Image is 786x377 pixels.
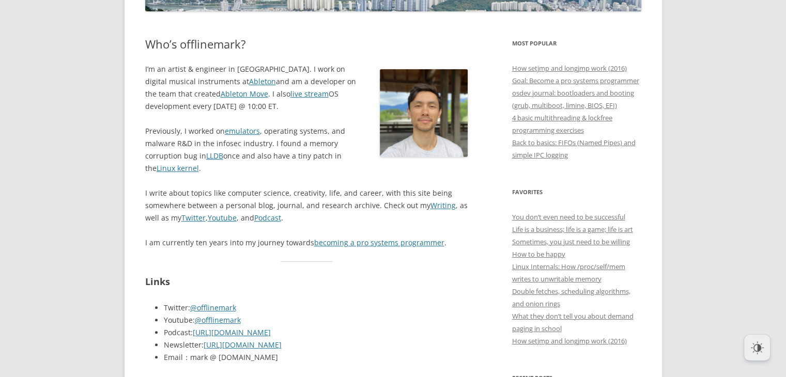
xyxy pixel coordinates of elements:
a: emulators [225,126,260,136]
a: [URL][DOMAIN_NAME] [193,327,271,337]
a: What they don’t tell you about demand paging in school [512,311,634,333]
p: I write about topics like computer science, creativity, life, and career, with this site being so... [145,187,468,224]
a: How to be happy [512,249,565,259]
a: Twitter [181,213,206,223]
li: Youtube: [164,314,468,326]
li: Email：mark @ [DOMAIN_NAME] [164,351,468,364]
a: Writing [430,200,456,210]
h3: Most Popular [512,37,641,50]
a: How setjmp and longjmp work (2016) [512,336,627,345]
a: Ableton Move [221,89,268,99]
a: @offlinemark [190,303,236,312]
a: Back to basics: FIFOs (Named Pipes) and simple IPC logging [512,138,636,160]
a: Podcast [254,213,281,223]
h3: Favorites [512,186,641,198]
h1: Who’s offlinemark? [145,37,468,51]
p: I’m an artist & engineer in [GEOGRAPHIC_DATA]. I work on digital musical instruments at and am a ... [145,63,468,113]
h2: Links [145,274,468,289]
a: live stream [290,89,329,99]
a: Sometimes, you just need to be willing [512,237,630,246]
a: @offlinemark [195,315,241,325]
p: Previously, I worked on , operating systems, and malware R&D in the infosec industry. I found a m... [145,125,468,175]
a: You don’t even need to be successful [512,212,625,222]
a: Youtube [208,213,237,223]
a: 4 basic multithreading & lockfree programming exercises [512,113,612,135]
a: Ableton [249,76,276,86]
a: becoming a pro systems programmer [314,238,444,247]
a: Life is a business; life is a game; life is art [512,225,633,234]
p: I am currently ten years into my journey towards . [145,237,468,249]
a: Linux Internals: How /proc/self/mem writes to unwritable memory [512,262,625,284]
a: Linux kernel [157,163,199,173]
a: How setjmp and longjmp work (2016) [512,64,627,73]
a: Double fetches, scheduling algorithms, and onion rings [512,287,630,308]
a: [URL][DOMAIN_NAME] [204,340,282,350]
a: LLDB [206,151,223,161]
a: osdev journal: bootloaders and booting (grub, multiboot, limine, BIOS, EFI) [512,88,634,110]
li: Newsletter: [164,339,468,351]
li: Twitter: [164,302,468,314]
a: Goal: Become a pro systems programmer [512,76,639,85]
li: Podcast: [164,326,468,339]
